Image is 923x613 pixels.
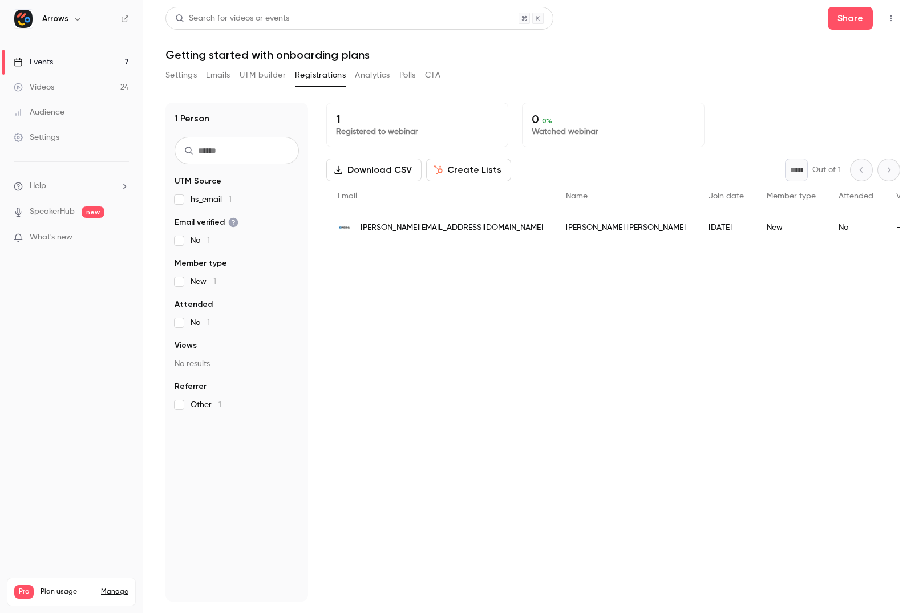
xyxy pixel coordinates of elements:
[207,319,210,327] span: 1
[14,56,53,68] div: Events
[812,164,841,176] p: Out of 1
[191,317,210,328] span: No
[206,66,230,84] button: Emails
[175,217,238,228] span: Email verified
[14,82,54,93] div: Videos
[165,48,900,62] h1: Getting started with onboarding plans
[426,159,511,181] button: Create Lists
[532,126,694,137] p: Watched webinar
[240,66,286,84] button: UTM builder
[425,66,440,84] button: CTA
[82,206,104,218] span: new
[175,358,299,370] p: No results
[399,66,416,84] button: Polls
[165,66,197,84] button: Settings
[175,340,197,351] span: Views
[191,399,221,411] span: Other
[175,258,227,269] span: Member type
[30,180,46,192] span: Help
[532,112,694,126] p: 0
[697,212,755,243] div: [DATE]
[42,13,68,25] h6: Arrows
[30,232,72,243] span: What's new
[30,206,75,218] a: SpeakerHub
[41,587,94,596] span: Plan usage
[115,233,129,243] iframe: Noticeable Trigger
[14,180,129,192] li: help-dropdown-opener
[175,299,213,310] span: Attended
[326,159,422,181] button: Download CSV
[828,7,873,30] button: Share
[218,401,221,409] span: 1
[14,10,33,28] img: Arrows
[14,107,64,118] div: Audience
[191,235,210,246] span: No
[839,192,873,200] span: Attended
[896,192,917,200] span: Views
[355,66,390,84] button: Analytics
[175,381,207,392] span: Referrer
[175,112,209,125] h1: 1 Person
[191,276,216,287] span: New
[175,13,289,25] div: Search for videos or events
[755,212,827,243] div: New
[542,117,552,125] span: 0 %
[14,132,59,143] div: Settings
[554,212,697,243] div: [PERSON_NAME] [PERSON_NAME]
[175,176,221,187] span: UTM Source
[213,278,216,286] span: 1
[101,587,128,596] a: Manage
[207,237,210,245] span: 1
[175,176,299,411] section: facet-groups
[295,66,346,84] button: Registrations
[336,126,499,137] p: Registered to webinar
[336,112,499,126] p: 1
[767,192,816,200] span: Member type
[14,585,34,599] span: Pro
[361,222,543,234] span: [PERSON_NAME][EMAIL_ADDRESS][DOMAIN_NAME]
[827,212,885,243] div: No
[566,192,588,200] span: Name
[229,196,232,204] span: 1
[709,192,744,200] span: Join date
[338,192,357,200] span: Email
[191,194,232,205] span: hs_email
[338,221,351,234] img: proximaresearch.com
